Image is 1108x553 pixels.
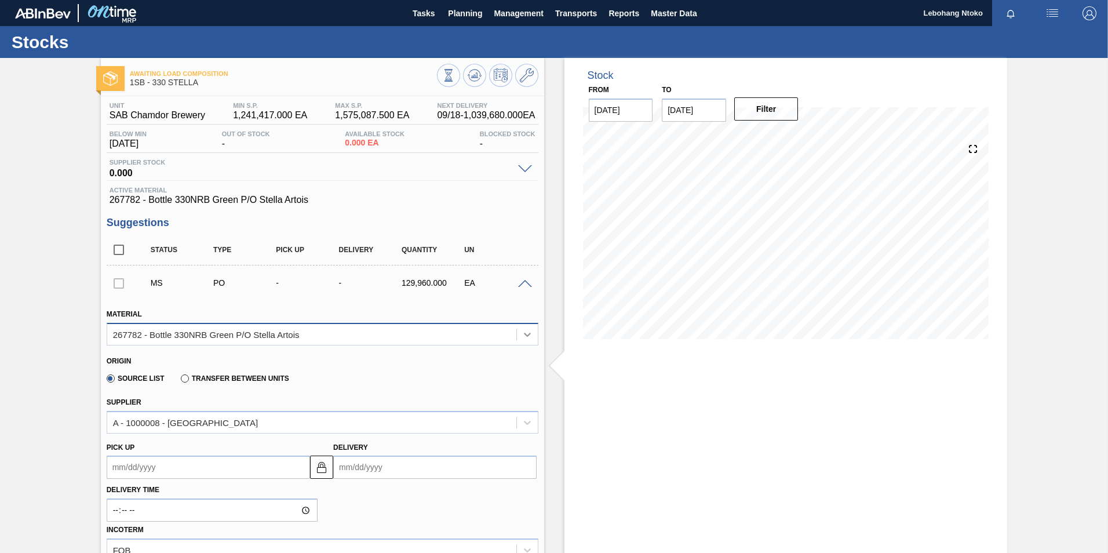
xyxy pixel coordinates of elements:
span: 0.000 [110,166,512,177]
span: Supplier Stock [110,159,512,166]
div: 129,960.000 [399,278,469,288]
label: Source List [107,374,165,383]
span: SAB Chamdor Brewery [110,110,205,121]
button: Stocks Overview [437,64,460,87]
label: to [662,86,671,94]
div: Quantity [399,246,469,254]
div: UN [461,246,531,254]
input: mm/dd/yyyy [333,456,537,479]
div: Type [210,246,280,254]
span: Awaiting Load Composition [130,70,437,77]
label: Delivery Time [107,482,318,499]
span: Transports [555,6,597,20]
label: Supplier [107,398,141,406]
div: - [273,278,343,288]
label: Incoterm [107,526,144,534]
div: EA [461,278,531,288]
span: 0.000 EA [345,139,404,147]
label: Origin [107,357,132,365]
div: Manual Suggestion [148,278,218,288]
span: Management [494,6,544,20]
span: Out Of Stock [222,130,270,137]
label: Transfer between Units [181,374,289,383]
span: Reports [608,6,639,20]
span: 267782 - Bottle 330NRB Green P/O Stella Artois [110,195,535,205]
div: - [336,278,406,288]
span: MAX S.P. [335,102,409,109]
button: Schedule Inventory [489,64,512,87]
span: 1SB - 330 STELLA [130,78,437,87]
div: - [477,130,538,149]
span: Master Data [651,6,697,20]
img: Ícone [103,71,118,86]
div: - [219,130,273,149]
button: Update Chart [463,64,486,87]
input: mm/dd/yyyy [662,99,726,122]
label: Pick up [107,443,135,452]
input: mm/dd/yyyy [107,456,310,479]
span: 1,575,087.500 EA [335,110,409,121]
span: Tasks [411,6,436,20]
span: MIN S.P. [233,102,307,109]
label: Delivery [333,443,368,452]
h1: Stocks [12,35,217,49]
span: Blocked Stock [480,130,535,137]
button: locked [310,456,333,479]
label: Material [107,310,142,318]
div: Status [148,246,218,254]
img: userActions [1045,6,1059,20]
div: Purchase order [210,278,280,288]
button: Notifications [992,5,1029,21]
span: 09/18 - 1,039,680.000 EA [437,110,535,121]
img: locked [315,460,329,474]
div: Stock [588,70,614,82]
h3: Suggestions [107,217,538,229]
span: Active Material [110,187,535,194]
img: Logout [1083,6,1096,20]
img: TNhmsLtSVTkK8tSr43FrP2fwEKptu5GPRR3wAAAABJRU5ErkJggg== [15,8,71,19]
div: Pick up [273,246,343,254]
div: 267782 - Bottle 330NRB Green P/O Stella Artois [113,329,300,339]
span: Unit [110,102,205,109]
span: Next Delivery [437,102,535,109]
span: Planning [448,6,482,20]
button: Go to Master Data / General [515,64,538,87]
span: [DATE] [110,139,147,149]
button: Filter [734,97,799,121]
span: Available Stock [345,130,404,137]
span: 1,241,417.000 EA [233,110,307,121]
label: From [589,86,609,94]
div: A - 1000008 - [GEOGRAPHIC_DATA] [113,417,258,427]
input: mm/dd/yyyy [589,99,653,122]
span: Below Min [110,130,147,137]
div: Delivery [336,246,406,254]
